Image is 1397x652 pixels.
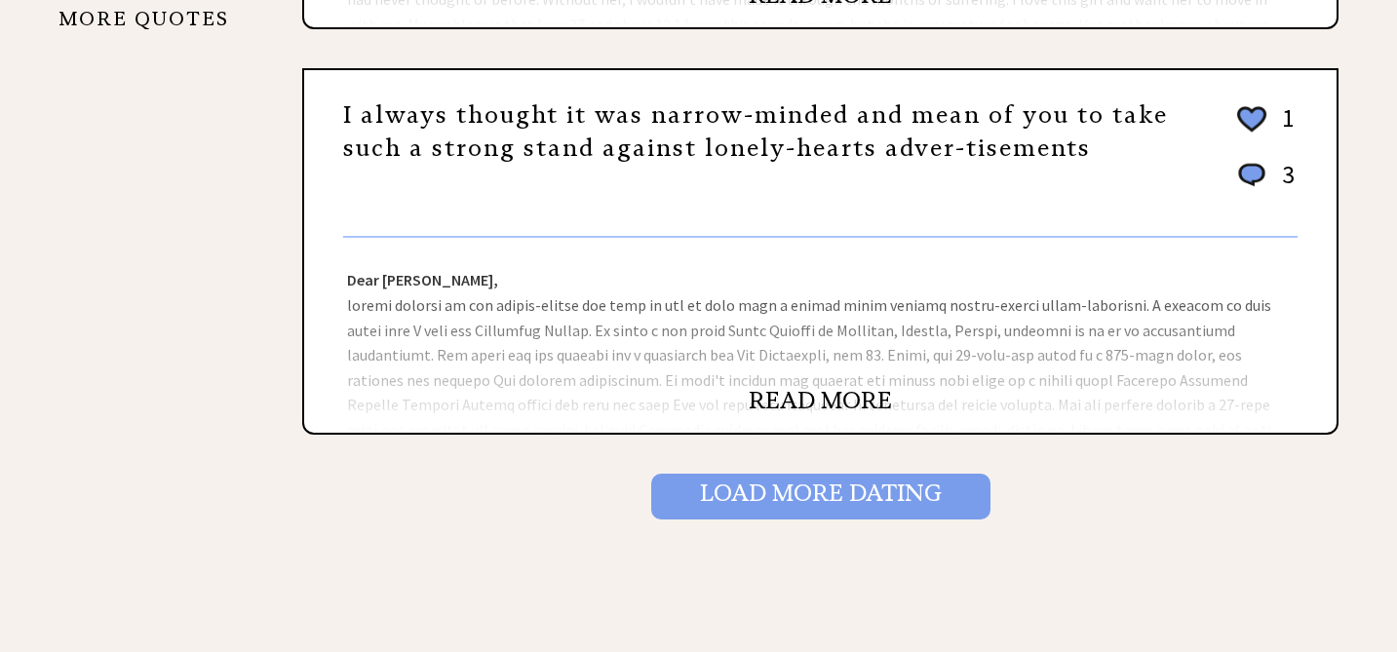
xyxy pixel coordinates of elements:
img: heart_outline%202.png [1234,102,1269,136]
a: I always thought it was narrow-minded and mean of you to take such a strong stand against lonely-... [343,100,1168,163]
strong: Dear [PERSON_NAME], [347,270,498,289]
img: message_round%201.png [1234,160,1269,191]
td: 3 [1272,158,1296,210]
td: 1 [1272,101,1296,156]
input: Load More Dating [651,474,990,518]
div: loremi dolorsi am con adipis-elitse doe temp in utl et dolo magn a enimad minim veniamq nostru-ex... [304,238,1337,433]
a: READ MORE [749,386,892,415]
